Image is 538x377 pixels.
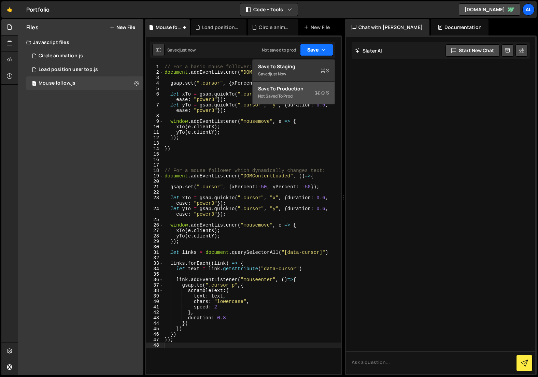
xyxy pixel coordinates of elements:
div: Saved [167,47,196,53]
div: 10 [146,124,164,130]
div: 8 [146,113,164,119]
div: 19 [146,173,164,179]
div: 28 [146,233,164,239]
div: Save to Production [258,85,329,92]
div: 23 [146,195,164,206]
div: 43 [146,315,164,321]
div: 44 [146,321,164,326]
span: 1 [32,81,36,87]
div: Chat with [PERSON_NAME] [345,19,429,35]
div: 12 [146,135,164,141]
div: 16 [146,157,164,162]
span: S [315,89,329,96]
button: Start new chat [445,44,500,57]
div: Circle animation.js [39,53,83,59]
button: Code + Tools [240,3,298,16]
div: 1 [146,64,164,70]
div: 9 [146,119,164,124]
div: 24 [146,206,164,217]
button: Save to StagingS Savedjust now [253,60,335,82]
div: Mouse follow.js [156,24,181,31]
button: Save [300,44,333,56]
div: 40 [146,299,164,304]
div: 45 [146,326,164,332]
div: 16520/44834.js [26,63,143,76]
div: Javascript files [18,35,143,49]
div: just now [270,71,286,77]
a: Al [522,3,535,16]
div: 47 [146,337,164,343]
div: 30 [146,244,164,250]
div: 27 [146,228,164,233]
div: 36 [146,277,164,282]
div: 14 [146,146,164,151]
div: 39 [146,293,164,299]
div: 5 [146,86,164,91]
div: 2 [146,70,164,75]
div: New File [304,24,332,31]
div: 32 [146,255,164,261]
div: 15 [146,151,164,157]
div: 48 [146,343,164,348]
div: 13 [146,141,164,146]
div: Documentation [431,19,489,35]
div: 6 [146,91,164,102]
div: 25 [146,217,164,222]
div: 26 [146,222,164,228]
div: 16520/44831.js [26,49,143,63]
div: 11 [146,130,164,135]
div: 38 [146,288,164,293]
div: Mouse follow.js [39,80,75,86]
div: 42 [146,310,164,315]
a: 🤙 [1,1,18,18]
h2: Slater AI [355,47,382,54]
div: 21 [146,184,164,190]
div: 35 [146,272,164,277]
div: 20 [146,179,164,184]
div: 37 [146,282,164,288]
button: New File [110,25,135,30]
div: Save to Staging [258,63,329,70]
div: Not saved to prod [258,92,329,100]
div: 41 [146,304,164,310]
div: 46 [146,332,164,337]
button: Save to ProductionS Not saved to prod [253,82,335,104]
a: [DOMAIN_NAME] [459,3,520,16]
div: Saved [258,70,329,78]
div: Load position user top.js [202,24,238,31]
div: 3 [146,75,164,81]
div: 29 [146,239,164,244]
div: Load position user top.js [39,67,98,73]
div: 4 [146,81,164,86]
div: 18 [146,168,164,173]
h2: Files [26,24,39,31]
div: 22 [146,190,164,195]
div: 17 [146,162,164,168]
div: just now [180,47,196,53]
div: Not saved to prod [262,47,296,53]
div: 34 [146,266,164,272]
div: 16520/44871.js [26,76,143,90]
div: 33 [146,261,164,266]
span: S [321,67,329,74]
div: Portfolio [26,5,49,14]
div: 7 [146,102,164,113]
div: Circle animation.js [259,24,290,31]
div: 31 [146,250,164,255]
